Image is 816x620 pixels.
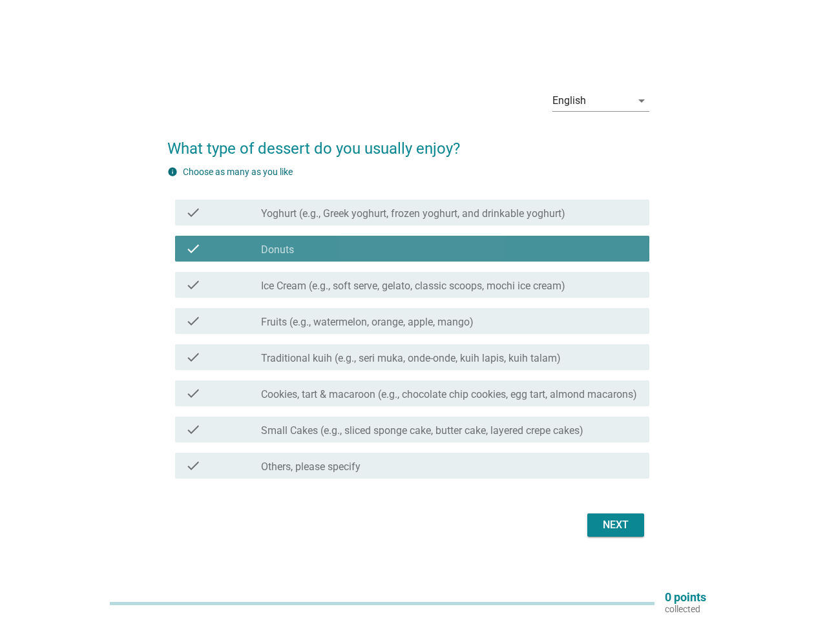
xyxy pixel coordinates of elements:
[185,422,201,437] i: check
[261,207,565,220] label: Yoghurt (e.g., Greek yoghurt, frozen yoghurt, and drinkable yoghurt)
[552,95,586,107] div: English
[167,167,178,177] i: info
[261,243,294,256] label: Donuts
[665,592,706,603] p: 0 points
[185,241,201,256] i: check
[185,205,201,220] i: check
[185,458,201,473] i: check
[261,352,561,365] label: Traditional kuih (e.g., seri muka, onde-onde, kuih lapis, kuih talam)
[665,603,706,615] p: collected
[261,424,583,437] label: Small Cakes (e.g., sliced sponge cake, butter cake, layered crepe cakes)
[598,517,634,533] div: Next
[261,316,474,329] label: Fruits (e.g., watermelon, orange, apple, mango)
[183,167,293,177] label: Choose as many as you like
[261,280,565,293] label: Ice Cream (e.g., soft serve, gelato, classic scoops, mochi ice cream)
[185,313,201,329] i: check
[261,388,637,401] label: Cookies, tart & macaroon (e.g., chocolate chip cookies, egg tart, almond macarons)
[185,277,201,293] i: check
[185,386,201,401] i: check
[587,513,644,537] button: Next
[167,124,649,160] h2: What type of dessert do you usually enjoy?
[634,93,649,108] i: arrow_drop_down
[185,349,201,365] i: check
[261,460,361,473] label: Others, please specify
